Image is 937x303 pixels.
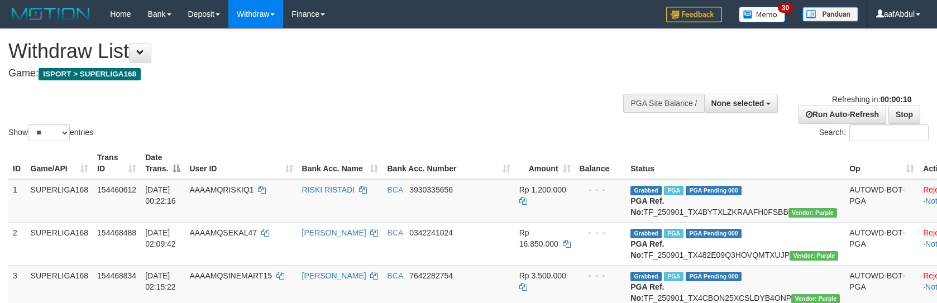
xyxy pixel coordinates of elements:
span: Copy 0342241024 to clipboard [409,228,453,237]
span: Rp 1.200.000 [519,185,566,194]
span: Marked by aafnonsreyleab [664,229,683,238]
span: 154468488 [97,228,136,237]
span: Rp 16.850.000 [519,228,558,248]
span: ISPORT > SUPERLIGA168 [39,68,141,80]
label: Show entries [8,124,93,141]
strong: 00:00:10 [880,95,911,104]
img: Button%20Memo.svg [739,7,786,22]
span: PGA Pending [686,229,742,238]
div: - - - [580,227,622,238]
td: 2 [8,222,26,265]
span: Vendor URL: https://trx4.1velocity.biz [788,208,837,218]
div: - - - [580,270,622,281]
th: ID [8,147,26,179]
a: Run Auto-Refresh [799,105,886,124]
img: MOTION_logo.png [8,6,93,22]
span: Rp 3.500.000 [519,271,566,280]
span: PGA Pending [686,272,742,281]
td: SUPERLIGA168 [26,222,93,265]
b: PGA Ref. No: [630,196,664,217]
a: [PERSON_NAME] [302,228,366,237]
span: PGA Pending [686,186,742,195]
span: Marked by aafnonsreyleab [664,272,683,281]
td: AUTOWD-BOT-PGA [845,179,919,223]
td: AUTOWD-BOT-PGA [845,222,919,265]
span: Vendor URL: https://trx4.1velocity.biz [790,251,838,261]
td: TF_250901_TX482E09Q3HOVQMTXUJP [626,222,845,265]
h4: Game: [8,68,614,79]
span: [DATE] 00:22:16 [145,185,176,205]
th: Bank Acc. Name: activate to sort column ascending [298,147,383,179]
span: Copy 7642282754 to clipboard [409,271,453,280]
span: BCA [387,228,403,237]
label: Search: [819,124,929,141]
span: 154468834 [97,271,136,280]
input: Search: [849,124,929,141]
span: Refreshing in: [832,95,911,104]
span: AAAAMQSEKAL47 [189,228,257,237]
img: Feedback.jpg [666,7,722,22]
b: PGA Ref. No: [630,282,664,302]
span: None selected [711,99,764,108]
td: 1 [8,179,26,223]
span: AAAAMQRISKIQ1 [189,185,254,194]
span: [DATE] 02:09:42 [145,228,176,248]
th: Balance [575,147,627,179]
h1: Withdraw List [8,40,614,62]
a: Stop [888,105,920,124]
a: RISKI RISTADI [302,185,355,194]
th: User ID: activate to sort column ascending [185,147,297,179]
th: Bank Acc. Number: activate to sort column ascending [383,147,514,179]
td: SUPERLIGA168 [26,179,93,223]
span: AAAAMQSINEMART15 [189,271,272,280]
th: Trans ID: activate to sort column ascending [93,147,141,179]
td: TF_250901_TX4BYTXLZKRAAFH0FSBB [626,179,845,223]
span: Marked by aafnonsreyleab [664,186,683,195]
img: panduan.png [802,7,858,22]
span: BCA [387,185,403,194]
div: - - - [580,184,622,195]
span: BCA [387,271,403,280]
span: Grabbed [630,272,662,281]
span: [DATE] 02:15:22 [145,271,176,291]
select: Showentries [28,124,70,141]
span: 30 [778,3,793,13]
th: Op: activate to sort column ascending [845,147,919,179]
th: Date Trans.: activate to sort column descending [141,147,185,179]
span: Copy 3930335656 to clipboard [409,185,453,194]
th: Game/API: activate to sort column ascending [26,147,93,179]
button: None selected [704,94,778,113]
div: PGA Site Balance / [623,94,704,113]
a: [PERSON_NAME] [302,271,366,280]
th: Status [626,147,845,179]
th: Amount: activate to sort column ascending [515,147,575,179]
span: Grabbed [630,186,662,195]
span: Grabbed [630,229,662,238]
span: 154460612 [97,185,136,194]
b: PGA Ref. No: [630,239,664,259]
